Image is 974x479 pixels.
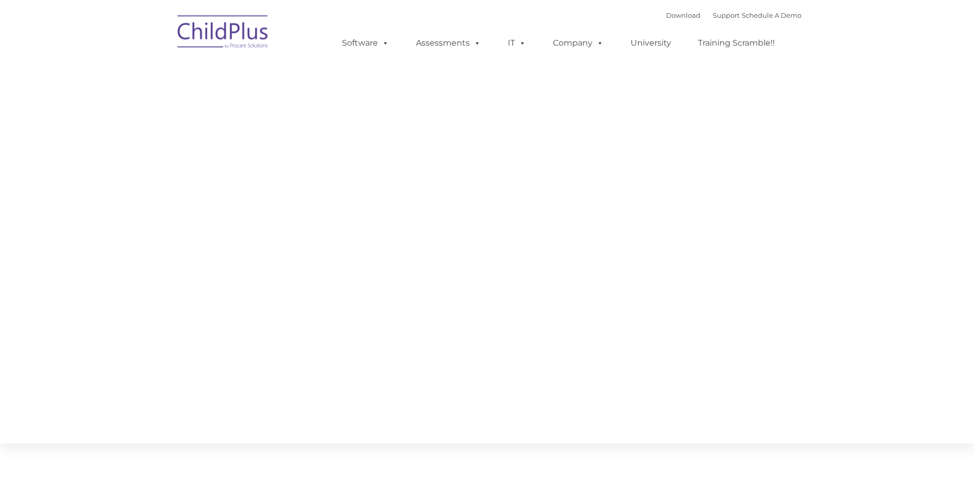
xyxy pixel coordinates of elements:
[688,33,785,53] a: Training Scramble!!
[498,33,536,53] a: IT
[172,8,274,59] img: ChildPlus by Procare Solutions
[620,33,681,53] a: University
[742,11,802,19] a: Schedule A Demo
[713,11,740,19] a: Support
[406,33,491,53] a: Assessments
[666,11,802,19] font: |
[543,33,614,53] a: Company
[666,11,701,19] a: Download
[332,33,399,53] a: Software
